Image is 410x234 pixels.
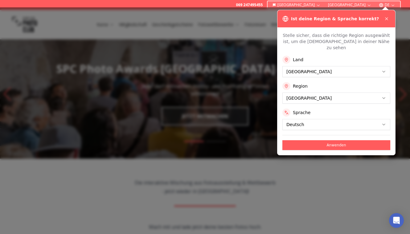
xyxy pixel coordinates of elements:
button: Anwenden [282,140,390,150]
button: [GEOGRAPHIC_DATA] [326,1,374,9]
a: 069 247495455 [236,2,263,7]
button: DE [376,1,398,9]
div: Open Intercom Messenger [389,213,404,228]
p: Stelle sicher, dass die richtige Region ausgewählt ist, um die [DEMOGRAPHIC_DATA] in deiner Nähe ... [282,32,390,51]
label: Sprache [293,109,310,116]
label: Region [293,83,308,89]
button: [GEOGRAPHIC_DATA] [270,1,323,9]
label: Land [293,57,303,63]
h3: Ist deine Region & Sprache korrekt? [291,16,379,22]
